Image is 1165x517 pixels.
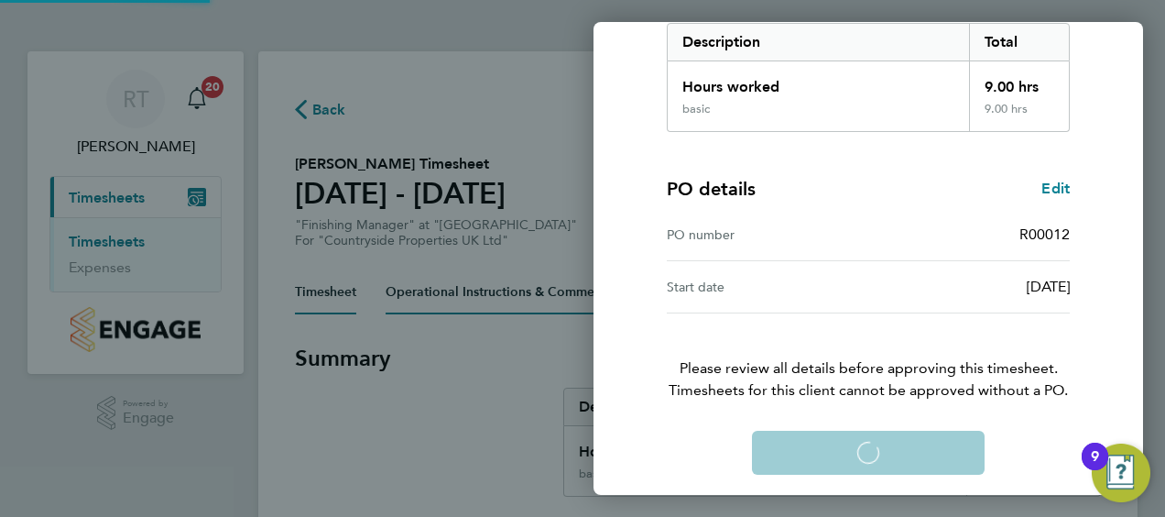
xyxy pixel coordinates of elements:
[645,379,1092,401] span: Timesheets for this client cannot be approved without a PO.
[969,61,1070,102] div: 9.00 hrs
[645,313,1092,401] p: Please review all details before approving this timesheet.
[668,61,969,102] div: Hours worked
[1019,225,1070,243] span: R00012
[668,24,969,60] div: Description
[667,23,1070,132] div: Summary of 21 - 27 Jul 2025
[667,176,756,202] h4: PO details
[667,224,868,246] div: PO number
[868,276,1070,298] div: [DATE]
[969,102,1070,131] div: 9.00 hrs
[1041,180,1070,197] span: Edit
[682,102,710,116] div: basic
[969,24,1070,60] div: Total
[1041,178,1070,200] a: Edit
[1092,444,1150,502] button: Open Resource Center, 9 new notifications
[1091,456,1099,480] div: 9
[667,276,868,298] div: Start date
